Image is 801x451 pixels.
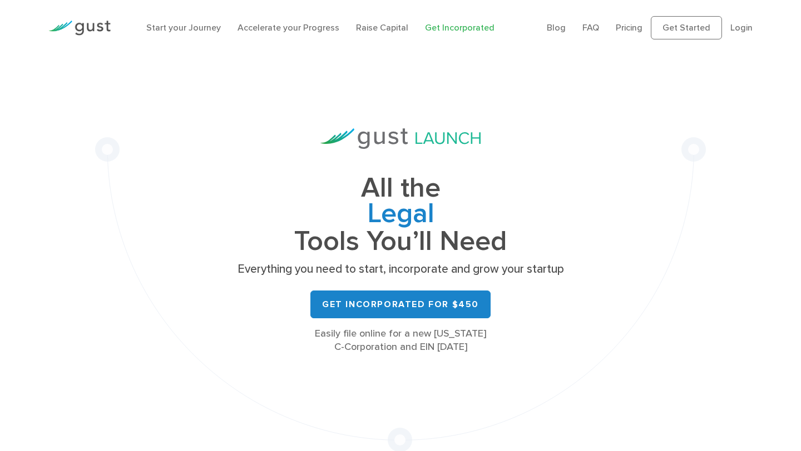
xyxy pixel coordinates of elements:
span: Legal [234,201,567,229]
a: Raise Capital [356,22,408,33]
img: Gust Launch Logo [320,128,481,149]
p: Everything you need to start, incorporate and grow your startup [234,262,567,277]
a: Blog [547,22,566,33]
img: Gust Logo [48,21,111,36]
a: Start your Journey [146,22,221,33]
h1: All the Tools You’ll Need [234,176,567,254]
a: Get Incorporated [425,22,495,33]
a: Login [730,22,753,33]
a: Get Started [651,16,722,39]
a: FAQ [582,22,599,33]
a: Pricing [616,22,642,33]
a: Accelerate your Progress [238,22,339,33]
div: Easily file online for a new [US_STATE] C-Corporation and EIN [DATE] [234,327,567,354]
a: Get Incorporated for $450 [310,290,491,318]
